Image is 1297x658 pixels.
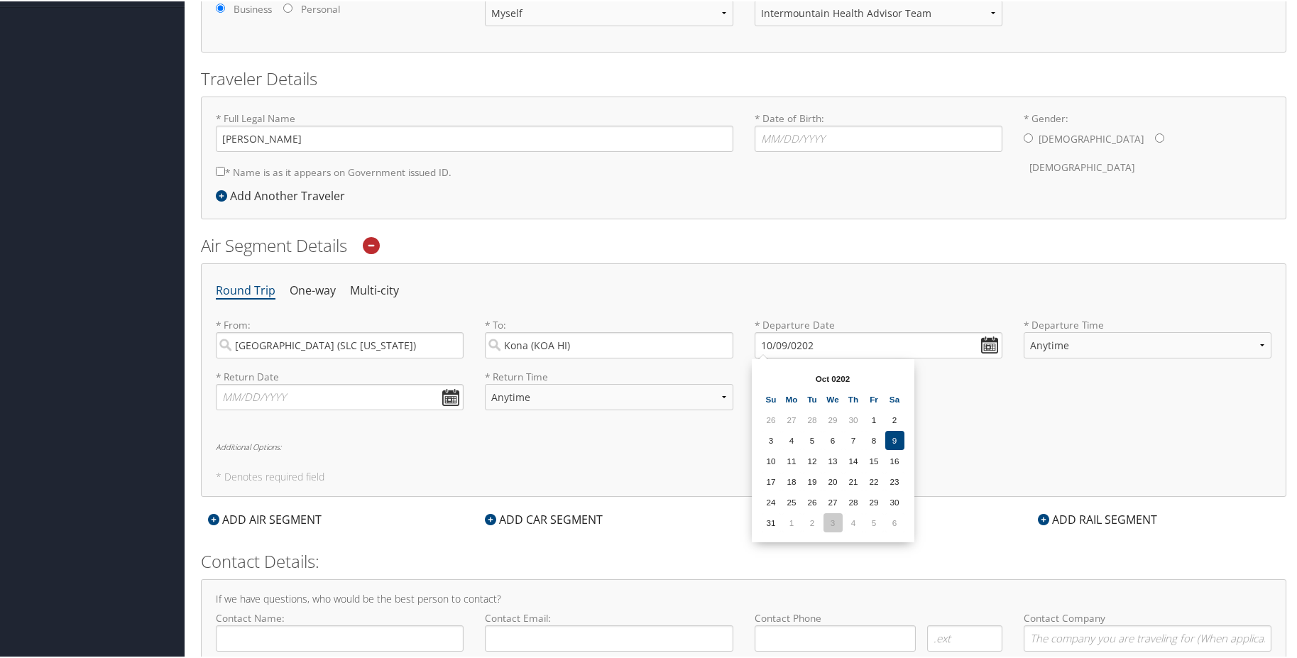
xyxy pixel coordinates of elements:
[844,512,863,531] td: 4
[844,388,863,407] th: Th
[485,624,733,650] input: Contact Email:
[216,624,464,650] input: Contact Name:
[216,368,464,383] label: * Return Date
[1024,610,1271,650] label: Contact Company
[823,429,843,449] td: 6
[1155,132,1164,141] input: * Gender:[DEMOGRAPHIC_DATA][DEMOGRAPHIC_DATA]
[762,512,781,531] td: 31
[844,409,863,428] td: 30
[885,512,904,531] td: 6
[885,491,904,510] td: 30
[216,383,464,409] input: MM/DD/YYYY
[885,388,904,407] th: Sa
[478,510,610,527] div: ADD CAR SEGMENT
[216,610,464,650] label: Contact Name:
[755,331,1002,357] input: MM/DD/YYYY
[844,491,863,510] td: 28
[803,388,822,407] th: Tu
[755,124,1002,150] input: * Date of Birth:
[865,450,884,469] td: 15
[823,388,843,407] th: We
[803,471,822,490] td: 19
[782,512,801,531] td: 1
[755,317,1002,331] label: * Departure Date
[865,512,884,531] td: 5
[823,491,843,510] td: 27
[885,471,904,490] td: 23
[803,409,822,428] td: 28
[485,368,733,383] label: * Return Time
[782,429,801,449] td: 4
[1031,510,1164,527] div: ADD RAIL SEGMENT
[823,471,843,490] td: 20
[762,491,781,510] td: 24
[927,624,1002,650] input: .ext
[1039,124,1144,151] label: [DEMOGRAPHIC_DATA]
[803,512,822,531] td: 2
[216,317,464,357] label: * From:
[755,610,1002,624] label: Contact Phone
[782,471,801,490] td: 18
[885,409,904,428] td: 2
[216,124,733,150] input: * Full Legal Name
[762,471,781,490] td: 17
[782,491,801,510] td: 25
[782,450,801,469] td: 11
[782,388,801,407] th: Mo
[216,593,1271,603] h4: If we have questions, who would be the best person to contact?
[216,442,1271,449] h6: Additional Options:
[290,277,336,302] li: One-way
[803,429,822,449] td: 5
[1024,317,1271,368] label: * Departure Time
[1024,110,1271,180] label: * Gender:
[803,450,822,469] td: 12
[216,165,225,175] input: * Name is as it appears on Government issued ID.
[844,471,863,490] td: 21
[885,450,904,469] td: 16
[216,277,275,302] li: Round Trip
[865,471,884,490] td: 22
[885,429,904,449] td: 9
[201,510,329,527] div: ADD AIR SEGMENT
[485,317,733,357] label: * To:
[216,158,452,184] label: * Name is as it appears on Government issued ID.
[1029,153,1134,180] label: [DEMOGRAPHIC_DATA]
[865,491,884,510] td: 29
[782,368,884,387] th: Oct 0202
[201,65,1286,89] h2: Traveler Details
[216,331,464,357] input: City or Airport Code
[865,429,884,449] td: 8
[762,409,781,428] td: 26
[216,186,352,203] div: Add Another Traveler
[803,491,822,510] td: 26
[844,429,863,449] td: 7
[350,277,399,302] li: Multi-city
[823,409,843,428] td: 29
[844,450,863,469] td: 14
[823,512,843,531] td: 3
[301,1,340,15] label: Personal
[201,232,1286,256] h2: Air Segment Details
[823,450,843,469] td: 13
[485,610,733,650] label: Contact Email:
[762,429,781,449] td: 3
[755,110,1002,150] label: * Date of Birth:
[865,388,884,407] th: Fr
[865,409,884,428] td: 1
[1024,132,1033,141] input: * Gender:[DEMOGRAPHIC_DATA][DEMOGRAPHIC_DATA]
[1024,331,1271,357] select: * Departure Time
[762,450,781,469] td: 10
[782,409,801,428] td: 27
[234,1,272,15] label: Business
[485,331,733,357] input: City or Airport Code
[762,388,781,407] th: Su
[201,548,1286,572] h2: Contact Details:
[216,471,1271,481] h5: * Denotes required field
[1024,624,1271,650] input: Contact Company
[216,110,733,150] label: * Full Legal Name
